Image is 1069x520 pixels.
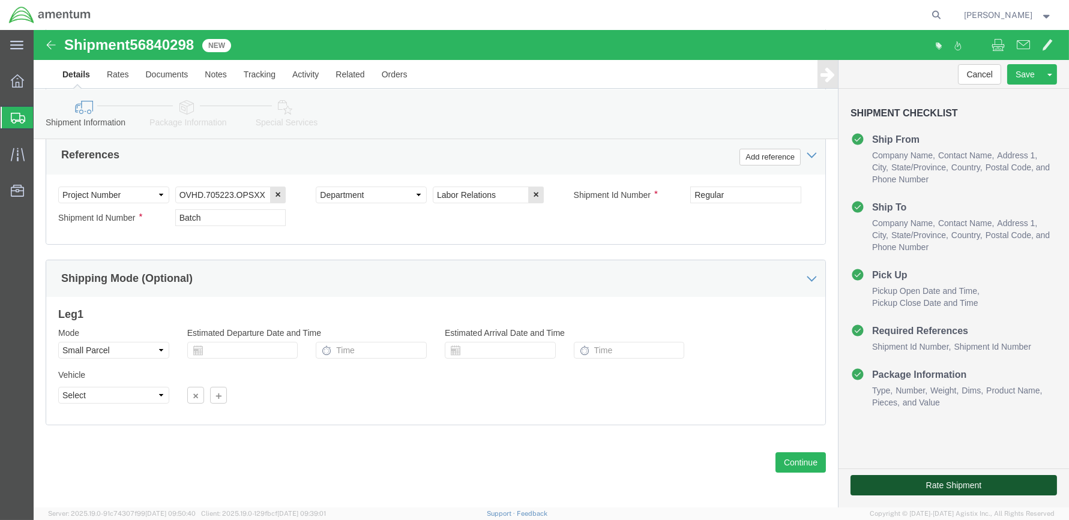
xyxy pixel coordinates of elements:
button: [PERSON_NAME] [964,8,1053,22]
span: [DATE] 09:50:40 [145,510,196,517]
span: Server: 2025.19.0-91c74307f99 [48,510,196,517]
img: logo [8,6,91,24]
span: Cyndi Manire [965,8,1033,22]
iframe: FS Legacy Container [34,30,1069,507]
span: [DATE] 09:39:01 [277,510,326,517]
span: Copyright © [DATE]-[DATE] Agistix Inc., All Rights Reserved [870,509,1055,519]
a: Support [487,510,517,517]
span: Client: 2025.19.0-129fbcf [201,510,326,517]
a: Feedback [517,510,547,517]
